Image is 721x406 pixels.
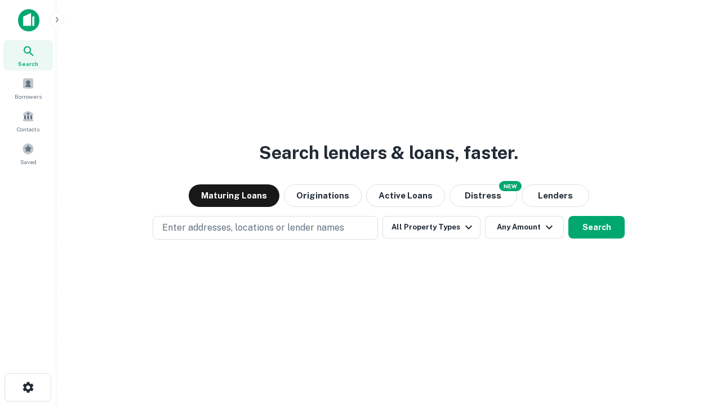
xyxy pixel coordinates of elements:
[382,216,480,239] button: All Property Types
[18,9,39,32] img: capitalize-icon.png
[162,221,344,235] p: Enter addresses, locations or lender names
[3,138,53,169] a: Saved
[189,184,279,207] button: Maturing Loans
[15,92,42,101] span: Borrowers
[18,59,38,68] span: Search
[3,73,53,103] a: Borrowers
[284,184,362,207] button: Originations
[449,184,517,207] button: Search distressed loans with lien and other non-mortgage details.
[499,181,522,191] div: NEW
[366,184,445,207] button: Active Loans
[153,216,378,240] button: Enter addresses, locations or lender names
[17,125,39,134] span: Contacts
[20,157,37,166] span: Saved
[522,184,589,207] button: Lenders
[568,216,625,239] button: Search
[3,105,53,136] a: Contacts
[259,139,518,166] h3: Search lenders & loans, faster.
[485,216,564,239] button: Any Amount
[665,316,721,370] iframe: Chat Widget
[3,40,53,70] a: Search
